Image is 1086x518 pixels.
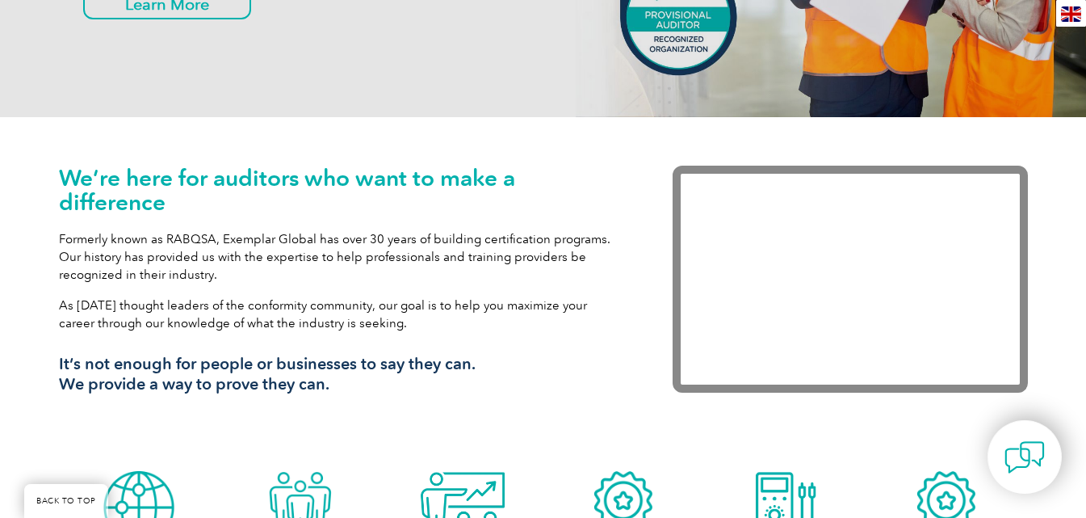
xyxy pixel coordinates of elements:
h1: We’re here for auditors who want to make a difference [59,166,624,214]
p: Formerly known as RABQSA, Exemplar Global has over 30 years of building certification programs. O... [59,230,624,284]
p: As [DATE] thought leaders of the conformity community, our goal is to help you maximize your care... [59,297,624,332]
iframe: Exemplar Global: Working together to make a difference [673,166,1028,393]
img: en [1061,6,1081,22]
img: contact-chat.png [1004,437,1045,478]
a: BACK TO TOP [24,484,108,518]
h3: It’s not enough for people or businesses to say they can. We provide a way to prove they can. [59,354,624,394]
